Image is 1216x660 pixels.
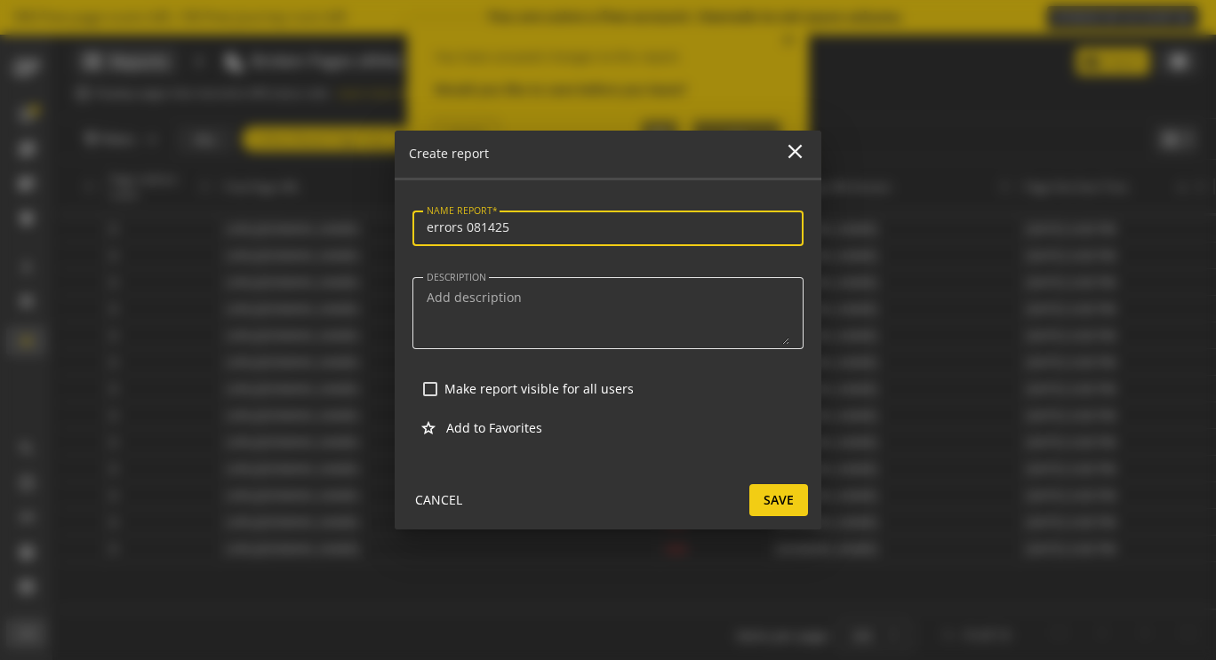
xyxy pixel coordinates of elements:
label: Make report visible for all users [437,380,804,398]
span: CANCEL [415,484,462,516]
op-modal-header-base: Filter [395,131,821,180]
mat-label: DESCRIPTION [427,271,487,283]
input: Enter name of your custom view [427,220,789,235]
button: Add to Favorites [412,412,549,444]
mat-icon: star [420,419,437,437]
button: Save [749,484,808,516]
span: Add to Favorites [446,412,542,444]
mat-icon: close [783,139,807,163]
button: CANCEL [408,484,469,516]
div: Create report [395,131,821,180]
span: Save [764,484,794,516]
mat-label: NAME REPORT [427,203,492,216]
